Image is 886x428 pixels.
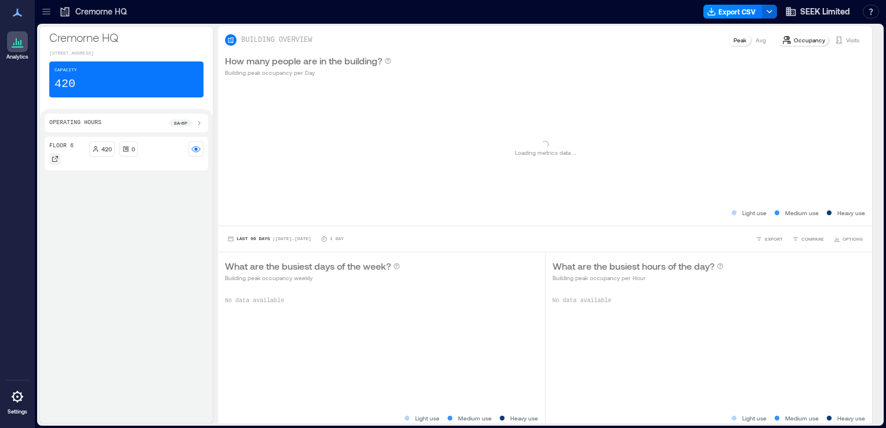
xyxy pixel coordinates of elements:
p: How many people are in the building? [225,54,382,68]
p: Heavy use [837,208,865,217]
p: Visits [846,35,859,45]
p: 8a - 6p [174,119,187,126]
a: Settings [3,383,31,419]
p: Settings [8,408,27,415]
p: Building peak occupancy per Hour [553,273,724,282]
p: Heavy use [837,414,865,423]
a: Analytics [3,28,32,64]
p: No data available [225,296,538,306]
span: EXPORT [765,235,783,242]
p: Loading metrics data ... [515,148,576,157]
p: Light use [742,414,767,423]
p: Occupancy [794,35,825,45]
button: Export CSV [703,5,762,19]
span: COMPARE [801,235,824,242]
p: Light use [415,414,440,423]
p: What are the busiest days of the week? [225,259,391,273]
p: Medium use [785,208,819,217]
p: Building peak occupancy weekly [225,273,400,282]
p: No data available [553,296,866,306]
button: EXPORT [753,233,785,245]
button: Last 90 Days |[DATE]-[DATE] [225,233,314,245]
p: Building peak occupancy per Day [225,68,391,77]
p: Floor 6 [49,142,74,151]
p: Cremorne HQ [49,29,204,45]
p: 1 Day [330,235,344,242]
p: [STREET_ADDRESS] [49,50,204,57]
p: Medium use [458,414,492,423]
p: 420 [101,144,112,154]
span: OPTIONS [843,235,863,242]
p: Heavy use [510,414,538,423]
span: SEEK Limited [800,6,850,17]
p: Cremorne HQ [75,6,127,17]
p: 0 [132,144,135,154]
button: OPTIONS [831,233,865,245]
p: Medium use [785,414,819,423]
p: Operating Hours [49,118,101,128]
p: 420 [55,76,75,92]
p: Light use [742,208,767,217]
p: What are the busiest hours of the day? [553,259,714,273]
p: Avg [756,35,766,45]
p: Capacity [55,67,77,74]
p: BUILDING OVERVIEW [241,35,312,45]
p: Analytics [6,53,28,60]
button: COMPARE [790,233,826,245]
button: SEEK Limited [782,2,854,21]
p: Peak [734,35,746,45]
